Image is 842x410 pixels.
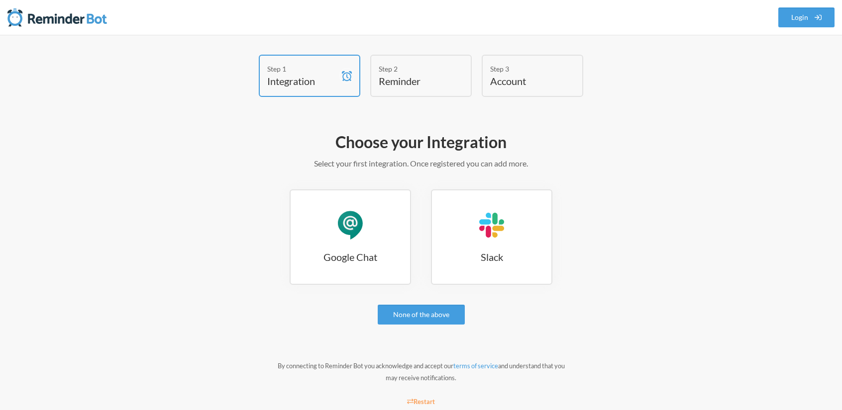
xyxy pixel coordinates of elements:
h2: Choose your Integration [132,132,710,153]
div: Step 2 [379,64,448,74]
a: terms of service [453,362,498,370]
h4: Reminder [379,74,448,88]
a: Login [778,7,835,27]
p: Select your first integration. Once registered you can add more. [132,158,710,169]
img: Reminder Bot [7,7,107,27]
div: Step 1 [267,64,337,74]
h3: Google Chat [291,250,410,264]
small: By connecting to Reminder Bot you acknowledge and accept our and understand that you may receive ... [278,362,565,382]
h4: Integration [267,74,337,88]
h4: Account [490,74,560,88]
div: Step 3 [490,64,560,74]
h3: Slack [432,250,551,264]
small: Restart [407,398,435,406]
a: None of the above [378,305,465,325]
